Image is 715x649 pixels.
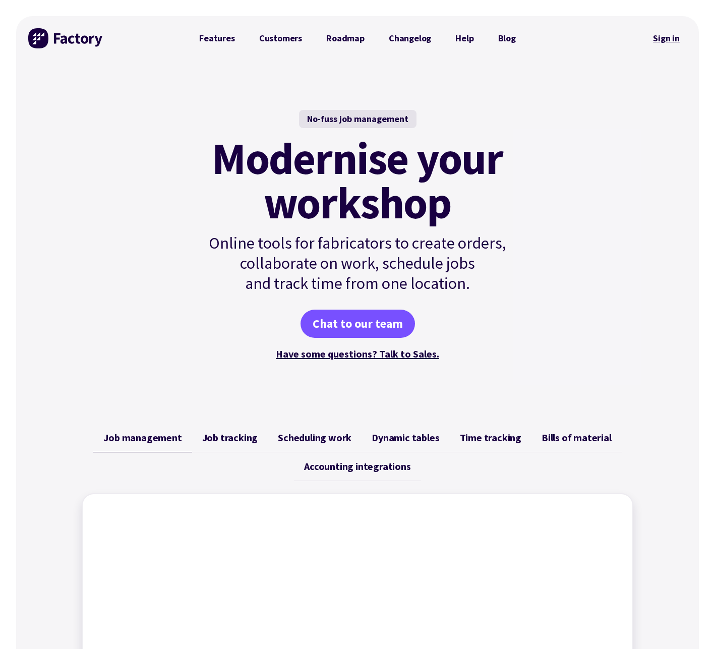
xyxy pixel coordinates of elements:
[28,28,104,48] img: Factory
[187,233,528,293] p: Online tools for fabricators to create orders, collaborate on work, schedule jobs and track time ...
[646,27,687,50] nav: Secondary Navigation
[486,28,528,48] a: Blog
[202,432,258,444] span: Job tracking
[377,28,443,48] a: Changelog
[314,28,377,48] a: Roadmap
[304,460,410,473] span: Accounting integrations
[187,28,528,48] nav: Primary Navigation
[212,136,503,225] mark: Modernise your workshop
[187,28,247,48] a: Features
[301,310,415,338] a: Chat to our team
[372,432,439,444] span: Dynamic tables
[276,347,439,360] a: Have some questions? Talk to Sales.
[278,432,351,444] span: Scheduling work
[443,28,486,48] a: Help
[542,432,612,444] span: Bills of material
[247,28,314,48] a: Customers
[539,540,715,649] iframe: Chat Widget
[103,432,182,444] span: Job management
[299,110,416,128] div: No-fuss job management
[460,432,521,444] span: Time tracking
[646,27,687,50] a: Sign in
